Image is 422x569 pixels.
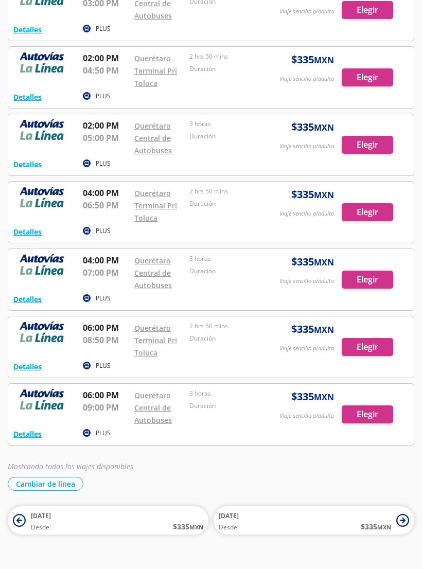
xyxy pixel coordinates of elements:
p: PLUS [96,92,111,101]
small: MXN [189,524,203,531]
p: PLUS [96,294,111,304]
button: Detalles [13,429,42,440]
span: [DATE] [31,512,51,521]
em: Mostrando todos los viajes disponibles [8,462,133,472]
a: Central de Autobuses [134,134,172,156]
a: Terminal Pri Toluca [134,66,177,88]
a: Central de Autobuses [134,269,172,291]
span: $ 335 [361,522,391,532]
span: [DATE] [219,512,239,521]
button: Detalles [13,25,42,35]
a: Terminal Pri Toluca [134,336,177,358]
a: Querétaro [134,391,171,401]
button: Detalles [13,92,42,103]
button: [DATE]Desde:$335MXN [8,507,208,535]
span: Desde: [31,523,51,532]
a: Querétaro [134,189,171,199]
a: Terminal Pri Toluca [134,201,177,223]
p: PLUS [96,429,111,438]
button: Detalles [13,362,42,372]
span: Desde: [219,523,239,532]
a: Querétaro [134,256,171,266]
a: Querétaro [134,54,171,64]
p: PLUS [96,159,111,169]
small: MXN [377,524,391,531]
span: $ 335 [173,522,203,532]
a: Querétaro [134,324,171,333]
button: Detalles [13,159,42,170]
button: Detalles [13,294,42,305]
button: [DATE]Desde:$335MXN [214,507,414,535]
p: PLUS [96,362,111,371]
a: Querétaro [134,121,171,131]
button: Cambiar de línea [8,477,83,491]
button: Detalles [13,227,42,238]
a: Central de Autobuses [134,403,172,425]
p: PLUS [96,227,111,236]
p: PLUS [96,25,111,34]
